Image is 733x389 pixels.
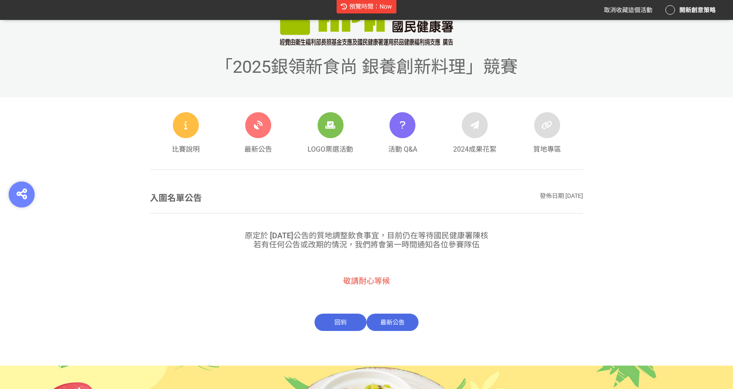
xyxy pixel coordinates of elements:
[388,144,417,155] span: 活動 Q&A
[511,97,583,169] a: 質地專區
[366,97,439,169] a: 活動 Q&A
[349,3,392,10] span: 預覽時間：Now
[533,144,561,155] span: 質地專區
[540,191,583,204] div: 發佈日期 [DATE]
[439,97,511,169] a: 2024成果花絮
[150,97,222,169] a: 比賽說明
[315,314,366,331] span: 回到
[604,6,652,13] span: 取消收藏這個活動
[294,97,366,169] a: LOGO票選活動
[366,314,418,331] span: 最新公告
[308,144,353,155] span: LOGO票選活動
[215,57,518,77] span: 「2025銀領新食尚 銀養創新料理」競賽
[244,144,272,155] span: 最新公告
[215,69,518,74] a: 「2025銀領新食尚 銀養創新料理」競賽
[315,319,418,326] a: 回到最新公告
[150,231,583,250] h2: 原定於 [DATE]公告的質地調整飲食事宜，目前仍在等待國民健康署陳核 若有任何公告或改期的情況，我們將會第一時間通知各位參賽隊伍
[343,276,390,285] span: 敬請耐心等候
[453,144,496,155] span: 2024成果花絮
[222,97,295,169] a: 最新公告
[150,191,202,204] div: 入圍名單公告
[172,144,200,155] span: 比賽說明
